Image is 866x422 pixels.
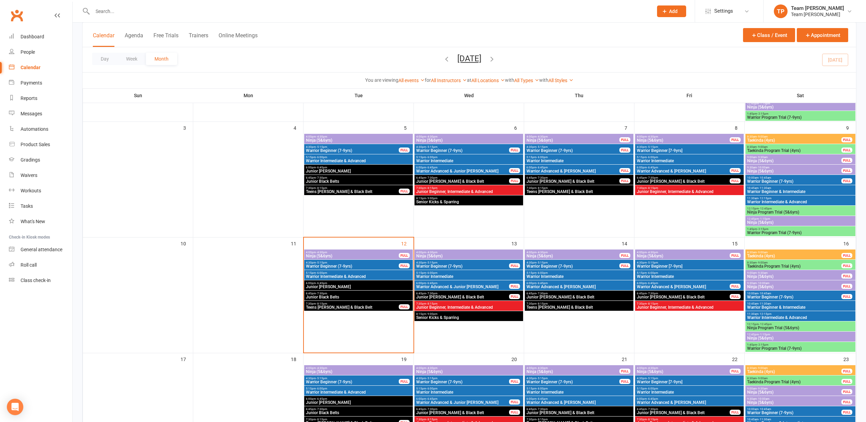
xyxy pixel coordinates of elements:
[636,187,742,190] span: 7:30pm
[21,142,50,147] div: Product Sales
[636,251,730,254] span: 4:00pm
[9,137,72,152] a: Product Sales
[526,190,632,194] span: Teens [PERSON_NAME] & Black Belt
[843,238,856,249] div: 16
[526,282,632,285] span: 6:00pm
[846,122,856,133] div: 9
[416,285,509,289] span: Warrior Advanced & Junior [PERSON_NAME]
[747,135,842,138] span: 8:30am
[426,156,437,159] span: - 6:00pm
[316,135,327,138] span: - 4:30pm
[426,292,437,295] span: - 7:30pm
[536,187,548,190] span: - 8:15pm
[526,145,620,149] span: 4:30pm
[316,156,327,159] span: - 6:00pm
[536,166,548,169] span: - 6:45pm
[511,238,524,249] div: 13
[669,9,678,14] span: Add
[526,149,620,153] span: Warrior Beginner (7-9yrs)
[647,176,658,179] span: - 7:30pm
[730,253,741,258] div: FULL
[414,88,524,103] th: Wed
[183,122,193,133] div: 3
[509,178,520,183] div: FULL
[759,217,770,220] span: - 1:15pm
[90,7,648,16] input: Search...
[747,187,854,190] span: 10:45am
[316,166,327,169] span: - 6:45pm
[526,271,632,274] span: 5:15pm
[841,263,852,268] div: FULL
[747,220,854,225] span: Ninja (5&6yrs)
[747,156,842,159] span: 9:00am
[759,102,770,105] span: - 1:15pm
[757,271,768,274] span: - 9:30am
[509,294,520,299] div: FULL
[416,149,509,153] span: Warrior Beginner (7-9yrs)
[21,203,33,209] div: Tasks
[8,7,25,24] a: Clubworx
[399,263,410,268] div: FULL
[189,32,208,47] button: Trainers
[536,271,548,274] span: - 6:00pm
[21,157,40,163] div: Gradings
[306,145,399,149] span: 4:30pm
[730,137,741,142] div: FULL
[622,238,634,249] div: 14
[426,282,437,285] span: - 6:45pm
[841,178,852,183] div: FULL
[9,106,72,122] a: Messages
[791,5,844,11] div: Team [PERSON_NAME]
[9,183,72,199] a: Workouts
[306,138,411,142] span: Ninja (5&6yrs)
[426,166,437,169] span: - 6:45pm
[21,80,42,86] div: Payments
[316,187,327,190] span: - 8:15pm
[747,200,854,204] span: Warrior Intermediate & Advanced
[524,88,634,103] th: Thu
[416,176,509,179] span: 6:45pm
[636,190,742,194] span: Junior Beginner, Intermediate & Advanced
[747,217,854,220] span: 12:45pm
[730,168,741,173] div: FULL
[21,278,51,283] div: Class check-in
[416,179,509,183] span: Junior [PERSON_NAME] & Black Belt
[747,102,854,105] span: 12:45pm
[791,11,844,17] div: Team [PERSON_NAME]
[841,273,852,279] div: FULL
[306,176,411,179] span: 6:45pm
[747,207,854,210] span: 12:15pm
[747,285,842,289] span: Ninja (5&6yrs)
[636,282,730,285] span: 6:00pm
[526,156,632,159] span: 5:15pm
[548,78,573,83] a: All Styles
[93,32,114,47] button: Calendar
[636,176,730,179] span: 6:45pm
[117,53,146,65] button: Week
[647,135,658,138] span: - 4:30pm
[526,295,632,299] span: Junior [PERSON_NAME] & Black Belt
[841,158,852,163] div: FULL
[21,65,40,70] div: Calendar
[509,148,520,153] div: FULL
[181,238,193,249] div: 10
[619,148,630,153] div: FULL
[431,78,467,83] a: All Instructors
[9,242,72,257] a: General attendance kiosk mode
[526,166,620,169] span: 6:00pm
[636,179,730,183] span: Junior [PERSON_NAME] & Black Belt
[9,60,72,75] a: Calendar
[316,145,327,149] span: - 5:15pm
[747,261,842,264] span: 8:30am
[21,111,42,116] div: Messages
[636,285,730,289] span: Warrior Advanced & [PERSON_NAME]
[758,176,771,179] span: - 10:45am
[426,135,437,138] span: - 4:30pm
[457,54,481,63] button: [DATE]
[416,271,522,274] span: 5:15pm
[9,152,72,168] a: Gradings
[757,135,768,138] span: - 9:00am
[467,77,471,83] strong: at
[732,238,744,249] div: 15
[509,263,520,268] div: FULL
